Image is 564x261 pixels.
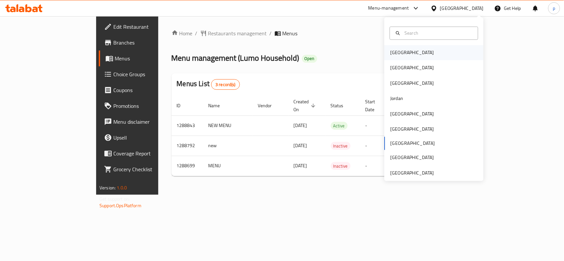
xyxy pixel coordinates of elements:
a: Promotions [99,98,190,114]
span: ID [177,102,189,110]
a: Edit Restaurant [99,19,190,35]
a: Coverage Report [99,146,190,161]
span: Start Date [365,98,384,114]
nav: breadcrumb [171,29,455,37]
span: Get support on: [99,195,130,203]
li: / [195,29,198,37]
span: 3 record(s) [211,82,240,88]
span: Restaurants management [208,29,267,37]
div: [GEOGRAPHIC_DATA] [390,80,434,87]
li: / [270,29,272,37]
div: [GEOGRAPHIC_DATA] [390,126,434,133]
span: [DATE] [294,121,307,130]
span: Version: [99,183,116,192]
td: - [360,156,392,176]
div: [GEOGRAPHIC_DATA] [390,49,434,56]
span: Menu disclaimer [113,118,185,126]
span: Upsell [113,134,185,142]
div: [GEOGRAPHIC_DATA] [440,5,484,12]
span: Created On [294,98,318,114]
span: Choice Groups [113,70,185,78]
span: Active [331,122,348,130]
a: Upsell [99,130,190,146]
span: Grocery Checklist [113,165,185,173]
span: Inactive [331,162,351,170]
a: Branches [99,35,190,50]
span: Status [331,102,352,110]
span: Vendor [258,102,281,110]
span: Menus [282,29,298,37]
div: Total records count [211,79,240,90]
span: Promotions [113,102,185,110]
a: Menu disclaimer [99,114,190,130]
span: Branches [113,39,185,47]
span: Menu management ( Lumo Household ) [171,50,299,65]
div: Menu-management [368,4,409,12]
td: NEW MENU [203,115,253,136]
span: Coverage Report [113,149,185,157]
a: Restaurants management [200,29,267,37]
input: Search [402,29,474,37]
span: Edit Restaurant [113,23,185,31]
td: - [360,136,392,156]
span: Open [302,56,317,61]
div: [GEOGRAPHIC_DATA] [390,154,434,161]
span: Inactive [331,142,351,150]
span: Coupons [113,86,185,94]
td: MENU [203,156,253,176]
div: [GEOGRAPHIC_DATA] [390,169,434,177]
span: [DATE] [294,141,307,150]
div: [GEOGRAPHIC_DATA] [390,64,434,72]
h2: Menus List [177,79,240,90]
span: Menus [115,54,185,62]
td: - [360,115,392,136]
span: 1.0.0 [117,183,127,192]
span: p [553,5,555,12]
table: enhanced table [171,96,500,176]
span: Name [208,102,229,110]
div: Jordan [390,95,403,102]
span: [DATE] [294,161,307,170]
a: Coupons [99,82,190,98]
a: Choice Groups [99,66,190,82]
a: Grocery Checklist [99,161,190,177]
a: Menus [99,50,190,66]
div: Open [302,55,317,63]
div: [GEOGRAPHIC_DATA] [390,110,434,117]
td: new [203,136,253,156]
a: Support.OpsPlatform [99,201,141,210]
